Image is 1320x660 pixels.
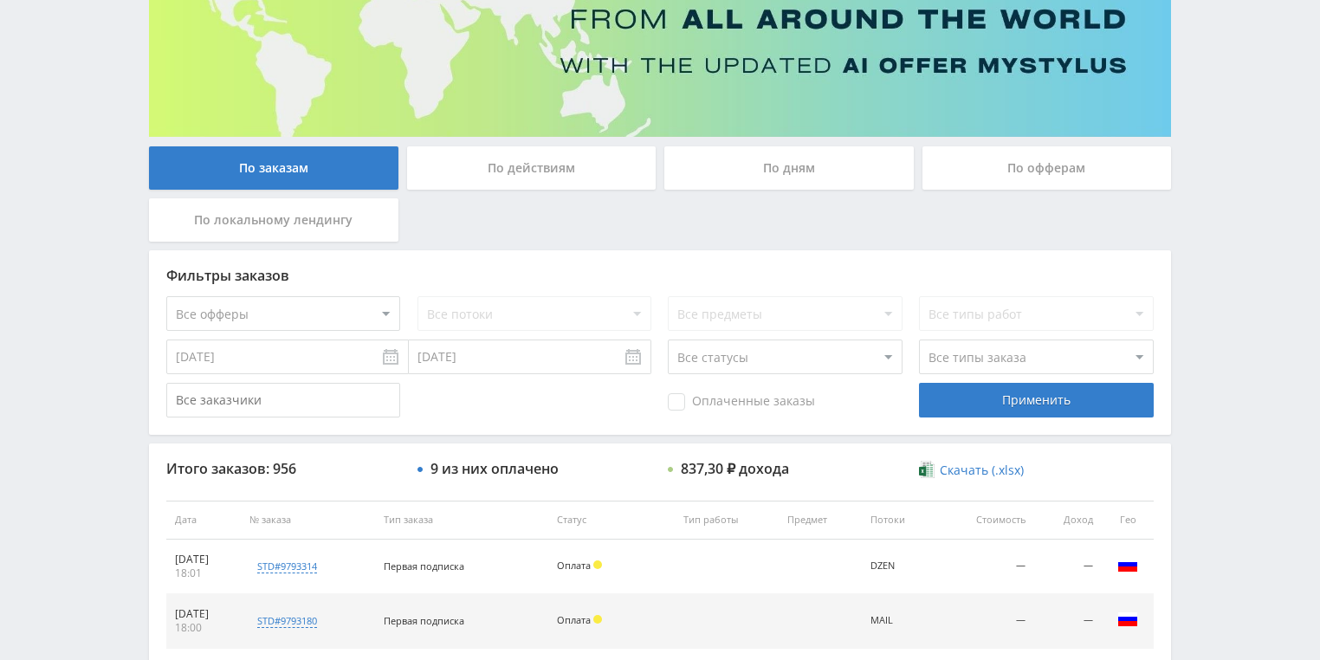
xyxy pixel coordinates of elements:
[1034,501,1102,540] th: Доход
[175,566,232,580] div: 18:01
[919,461,934,478] img: xlsx
[407,146,657,190] div: По действиям
[166,268,1154,283] div: Фильтры заказов
[149,146,398,190] div: По заказам
[862,501,937,540] th: Потоки
[384,560,464,573] span: Первая подписка
[430,461,559,476] div: 9 из них оплачено
[870,615,929,626] div: MAIL
[937,540,1034,594] td: —
[922,146,1172,190] div: По офферам
[779,501,862,540] th: Предмет
[166,461,400,476] div: Итого заказов: 956
[175,607,232,621] div: [DATE]
[1034,540,1102,594] td: —
[937,594,1034,649] td: —
[557,559,591,572] span: Оплата
[919,383,1153,417] div: Применить
[681,461,789,476] div: 837,30 ₽ дохода
[593,615,602,624] span: Холд
[668,393,815,411] span: Оплаченные заказы
[675,501,779,540] th: Тип работы
[870,560,929,572] div: DZEN
[548,501,675,540] th: Статус
[664,146,914,190] div: По дням
[1117,609,1138,630] img: rus.png
[919,462,1023,479] a: Скачать (.xlsx)
[593,560,602,569] span: Холд
[375,501,548,540] th: Тип заказа
[257,560,317,573] div: std#9793314
[149,198,398,242] div: По локальному лендингу
[1102,501,1154,540] th: Гео
[241,501,375,540] th: № заказа
[175,621,232,635] div: 18:00
[384,614,464,627] span: Первая подписка
[1117,554,1138,575] img: rus.png
[166,383,400,417] input: Все заказчики
[937,501,1034,540] th: Стоимость
[175,553,232,566] div: [DATE]
[557,613,591,626] span: Оплата
[940,463,1024,477] span: Скачать (.xlsx)
[166,501,241,540] th: Дата
[1034,594,1102,649] td: —
[257,614,317,628] div: std#9793180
